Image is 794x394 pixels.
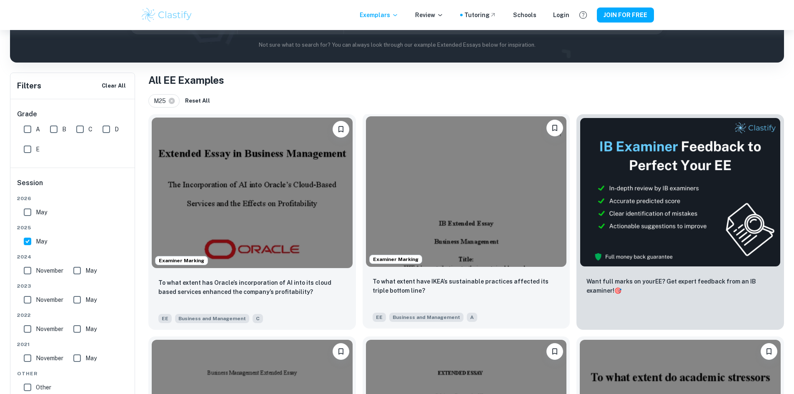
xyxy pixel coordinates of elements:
span: Examiner Marking [155,257,208,264]
span: 2022 [17,311,129,319]
a: Tutoring [464,10,496,20]
img: Thumbnail [580,118,781,267]
a: Examiner MarkingPlease log in to bookmark exemplarsTo what extent have IKEA’s sustainable practic... [363,114,570,330]
span: May [36,208,47,217]
span: 2023 [17,282,129,290]
button: Please log in to bookmark exemplars [546,343,563,360]
span: November [36,295,63,304]
span: M25 [154,96,170,105]
h6: Filters [17,80,41,92]
img: Business and Management EE example thumbnail: To what extent has Oracle’s incorporatio [152,118,353,268]
button: JOIN FOR FREE [597,8,654,23]
img: Business and Management EE example thumbnail: To what extent have IKEA’s sustainable p [366,116,567,267]
p: Review [415,10,443,20]
span: C [88,125,93,134]
span: 2025 [17,224,129,231]
button: Please log in to bookmark exemplars [333,121,349,138]
span: November [36,324,63,334]
span: A [36,125,40,134]
img: Clastify logo [140,7,193,23]
span: May [85,324,97,334]
span: Examiner Marking [370,256,422,263]
h6: Grade [17,109,129,119]
span: Business and Management [175,314,249,323]
span: Business and Management [389,313,463,322]
h6: Session [17,178,129,195]
button: Help and Feedback [576,8,590,22]
span: 2026 [17,195,129,202]
button: Clear All [100,80,128,92]
span: November [36,354,63,363]
p: To what extent have IKEA’s sustainable practices affected its triple bottom line? [373,277,560,295]
p: Exemplars [360,10,398,20]
span: November [36,266,63,275]
span: C [253,314,263,323]
a: Examiner MarkingPlease log in to bookmark exemplarsTo what extent has Oracle’s incorporation of A... [148,114,356,330]
span: E [36,145,40,154]
button: Please log in to bookmark exemplars [761,343,777,360]
p: Want full marks on your EE ? Get expert feedback from an IB examiner! [586,277,774,295]
span: May [36,237,47,246]
h1: All EE Examples [148,73,784,88]
span: 2024 [17,253,129,261]
button: Please log in to bookmark exemplars [546,120,563,136]
button: Reset All [183,95,212,107]
p: To what extent has Oracle’s incorporation of AI into its cloud based services enhanced the compan... [158,278,346,296]
button: Please log in to bookmark exemplars [333,343,349,360]
p: Not sure what to search for? You can always look through our example Extended Essays below for in... [17,41,777,49]
span: Other [17,370,129,377]
a: Login [553,10,569,20]
span: D [115,125,119,134]
span: EE [158,314,172,323]
span: May [85,295,97,304]
span: A [467,313,477,322]
span: 2021 [17,341,129,348]
span: May [85,354,97,363]
span: May [85,266,97,275]
span: Other [36,383,51,392]
a: ThumbnailWant full marks on yourEE? Get expert feedback from an IB examiner! [576,114,784,330]
span: EE [373,313,386,322]
a: Schools [513,10,536,20]
div: M25 [148,94,180,108]
span: B [62,125,66,134]
span: 🎯 [614,287,621,294]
